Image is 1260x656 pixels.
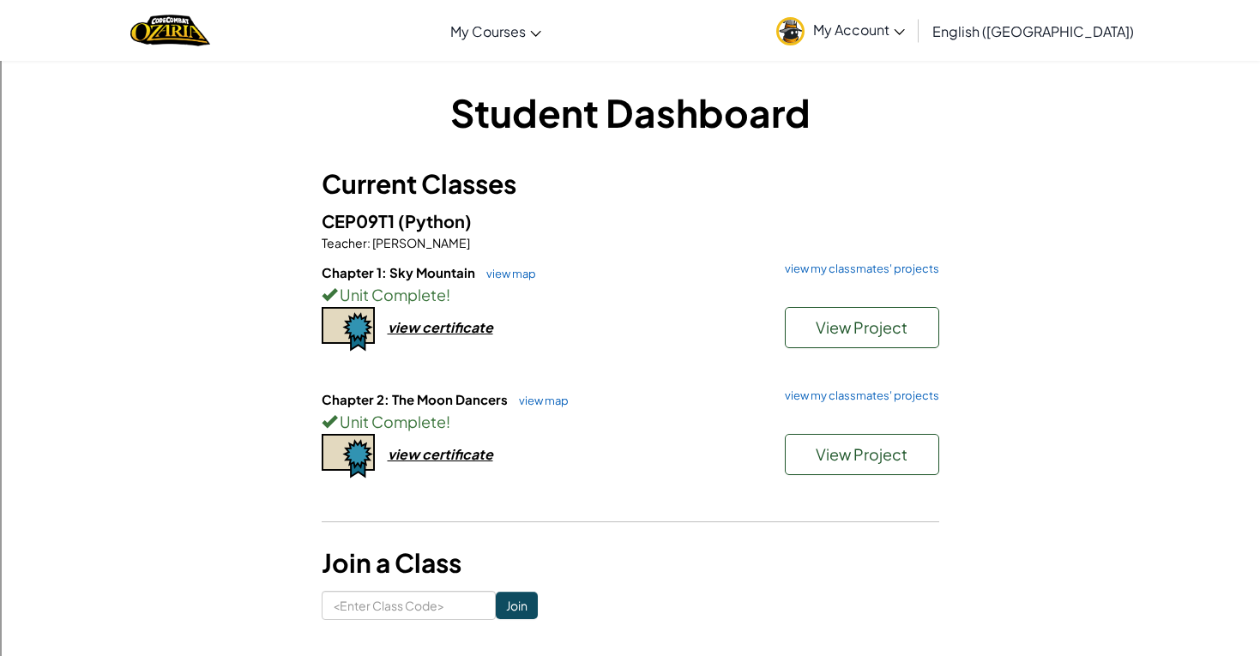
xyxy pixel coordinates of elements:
a: My Account [768,3,913,57]
span: My Account [813,21,905,39]
a: Ozaria by CodeCombat logo [130,13,210,48]
img: avatar [776,17,805,45]
span: English ([GEOGRAPHIC_DATA]) [932,22,1134,40]
span: My Courses [450,22,526,40]
a: English ([GEOGRAPHIC_DATA]) [924,8,1142,54]
a: My Courses [442,8,550,54]
img: Home [130,13,210,48]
